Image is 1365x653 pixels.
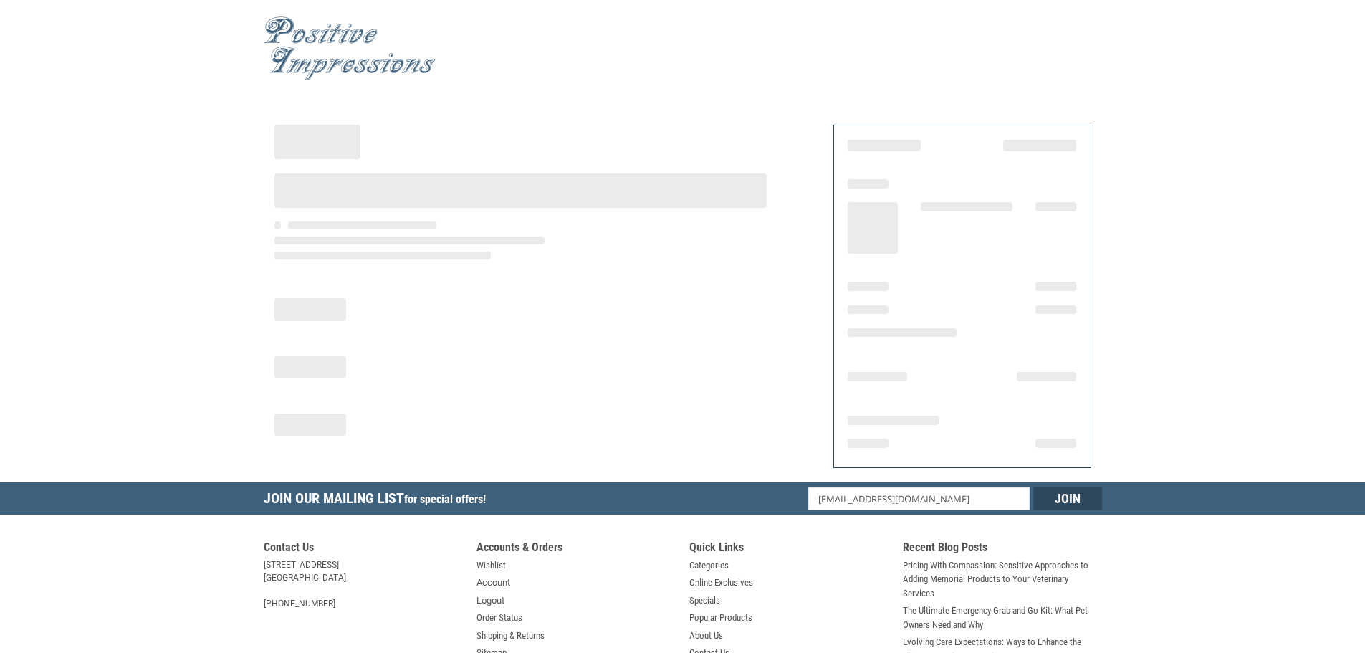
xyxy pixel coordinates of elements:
[476,540,676,558] h5: Accounts & Orders
[689,558,729,573] a: Categories
[1033,487,1102,510] input: Join
[689,611,752,625] a: Popular Products
[689,576,753,590] a: Online Exclusives
[903,604,1102,631] a: The Ultimate Emergency Grab-and-Go Kit: What Pet Owners Need and Why
[264,482,493,519] h5: Join Our Mailing List
[808,487,1030,510] input: Email
[903,558,1102,601] a: Pricing With Compassion: Sensitive Approaches to Adding Memorial Products to Your Veterinary Serv...
[476,594,504,608] a: Logout
[404,492,486,506] span: for special offers!
[689,540,889,558] h5: Quick Links
[264,16,436,80] img: Positive Impressions
[903,540,1102,558] h5: Recent Blog Posts
[264,558,463,610] address: [STREET_ADDRESS] [GEOGRAPHIC_DATA] [PHONE_NUMBER]
[689,594,720,608] a: Specials
[476,611,522,625] a: Order Status
[476,576,510,590] a: Account
[476,629,545,643] a: Shipping & Returns
[476,558,506,573] a: Wishlist
[689,629,723,643] a: About Us
[264,540,463,558] h5: Contact Us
